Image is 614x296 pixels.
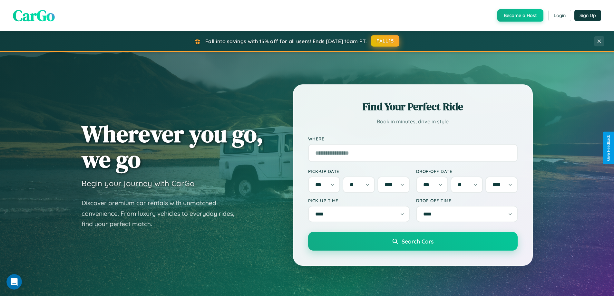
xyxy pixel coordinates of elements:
label: Where [308,136,518,141]
h2: Find Your Perfect Ride [308,100,518,114]
span: CarGo [13,5,55,26]
h3: Begin your journey with CarGo [82,178,195,188]
span: Fall into savings with 15% off for all users! Ends [DATE] 10am PT. [205,38,367,44]
label: Pick-up Time [308,198,410,203]
h1: Wherever you go, we go [82,121,263,172]
span: Search Cars [402,238,434,245]
button: Login [548,10,571,21]
p: Discover premium car rentals with unmatched convenience. From luxury vehicles to everyday rides, ... [82,198,243,229]
p: Book in minutes, drive in style [308,117,518,126]
label: Drop-off Date [416,168,518,174]
button: Become a Host [497,9,543,22]
button: Search Cars [308,232,518,251]
label: Pick-up Date [308,168,410,174]
button: Sign Up [574,10,601,21]
div: Give Feedback [606,135,611,161]
button: FALL15 [371,35,399,47]
label: Drop-off Time [416,198,518,203]
iframe: Intercom live chat [6,274,22,290]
